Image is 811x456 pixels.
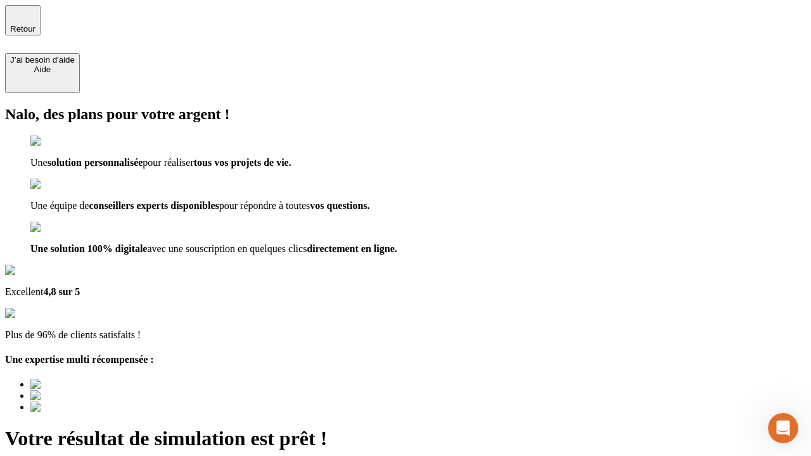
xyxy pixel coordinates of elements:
[5,427,806,450] h1: Votre résultat de simulation est prêt !
[143,157,193,168] span: pour réaliser
[147,243,307,254] span: avec une souscription en quelques clics
[219,200,310,211] span: pour répondre à toutes
[5,329,806,341] p: Plus de 96% de clients satisfaits !
[30,222,85,233] img: checkmark
[30,390,148,402] img: Best savings advice award
[310,200,369,211] span: vos questions.
[30,243,147,254] span: Une solution 100% digitale
[5,53,80,93] button: J’ai besoin d'aideAide
[30,200,89,211] span: Une équipe de
[30,379,148,390] img: Best savings advice award
[5,265,79,276] img: Google Review
[307,243,397,254] span: directement en ligne.
[5,106,806,123] h2: Nalo, des plans pour votre argent !
[43,286,80,297] span: 4,8 sur 5
[5,354,806,365] h4: Une expertise multi récompensée :
[10,55,75,65] div: J’ai besoin d'aide
[5,308,68,319] img: reviews stars
[194,157,291,168] span: tous vos projets de vie.
[5,5,41,35] button: Retour
[48,157,143,168] span: solution personnalisée
[89,200,219,211] span: conseillers experts disponibles
[30,157,48,168] span: Une
[5,286,43,297] span: Excellent
[10,65,75,74] div: Aide
[30,136,85,147] img: checkmark
[10,24,35,34] span: Retour
[768,413,798,443] iframe: Intercom live chat
[30,402,148,413] img: Best savings advice award
[30,179,85,190] img: checkmark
